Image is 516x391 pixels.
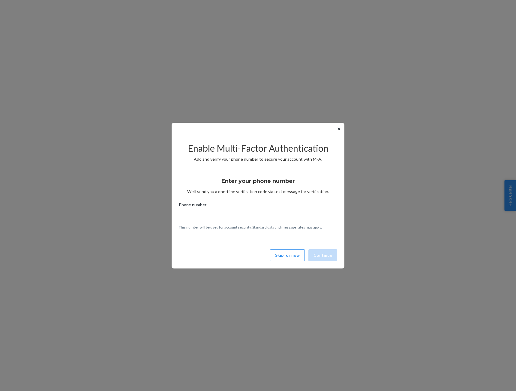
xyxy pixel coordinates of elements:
button: Skip for now [270,249,305,261]
span: Phone number [179,202,206,210]
div: We’ll send you a one-time verification code via text message for verification. [179,172,337,195]
button: ✕ [336,125,342,132]
h2: Enable Multi-Factor Authentication [179,143,337,153]
p: This number will be used for account security. Standard data and message rates may apply. [179,225,337,230]
button: Continue [308,249,337,261]
h3: Enter your phone number [221,177,295,185]
p: Add and verify your phone number to secure your account with MFA. [179,156,337,162]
